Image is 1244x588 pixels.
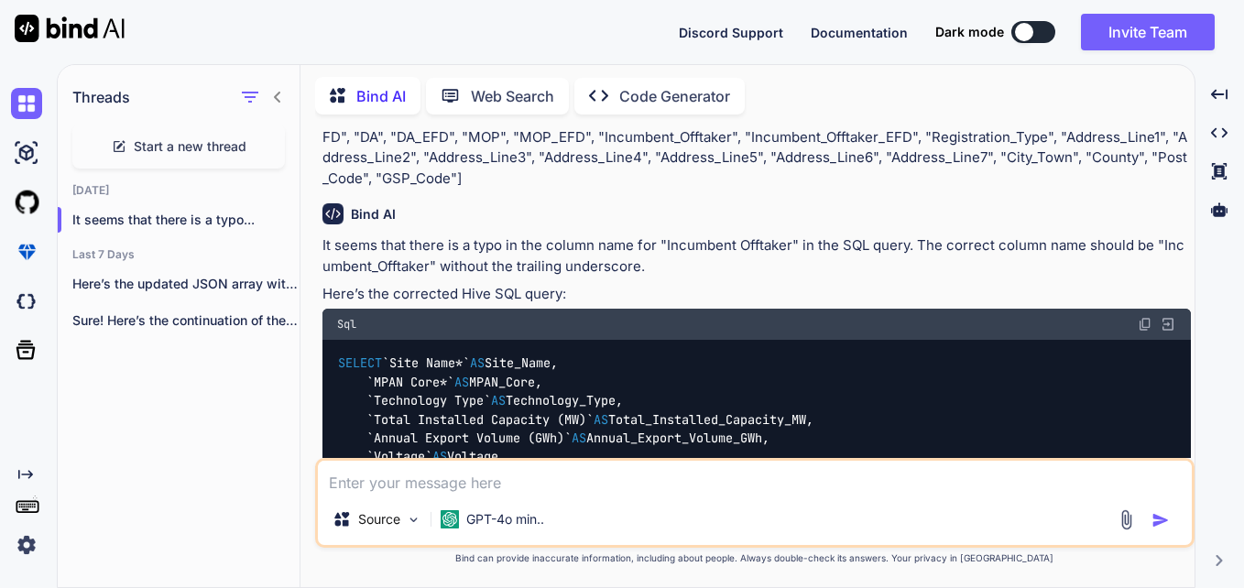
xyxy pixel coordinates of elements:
span: AS [572,430,586,446]
p: GPT-4o min.. [466,510,544,528]
p: It seems that there is a typo in the column name for "Incumbent Offtaker" in the SQL query. The c... [322,235,1191,277]
span: AS [454,374,469,390]
img: chat [11,88,42,119]
span: AS [432,449,447,465]
p: Sure! Here’s the continuation of the JSON... [72,311,300,330]
p: It seems that there is a typo... [72,211,300,229]
span: Sql [337,317,356,332]
img: premium [11,236,42,267]
span: Discord Support [679,25,783,40]
p: Bind can provide inaccurate information, including about people. Always double-check its answers.... [315,551,1195,565]
img: copy [1138,317,1152,332]
img: attachment [1116,509,1137,530]
p: Web Search [471,85,554,107]
button: Discord Support [679,23,783,42]
h1: Threads [72,86,130,108]
img: githubLight [11,187,42,218]
img: Open in Browser [1160,316,1176,332]
span: Documentation [811,25,908,40]
span: AS [594,411,608,428]
img: settings [11,529,42,561]
p: Source [358,510,400,528]
p: Here’s the corrected Hive SQL query: [322,284,1191,305]
p: Code Generator [619,85,730,107]
h6: Bind AI [351,205,396,223]
img: darkCloudIdeIcon [11,286,42,317]
button: Documentation [811,23,908,42]
img: icon [1151,511,1170,529]
img: ai-studio [11,137,42,169]
h2: [DATE] [58,183,300,198]
span: AS [491,393,506,409]
img: Bind AI [15,15,125,42]
span: Start a new thread [134,137,246,156]
h2: Last 7 Days [58,247,300,262]
span: AS [470,355,485,372]
img: GPT-4o mini [441,510,459,528]
button: Invite Team [1081,14,1215,50]
p: Bind AI [356,85,406,107]
span: Dark mode [935,23,1004,41]
img: Pick Models [406,512,421,528]
p: Here’s the updated JSON array with the... [72,275,300,293]
span: SELECT [338,355,382,372]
